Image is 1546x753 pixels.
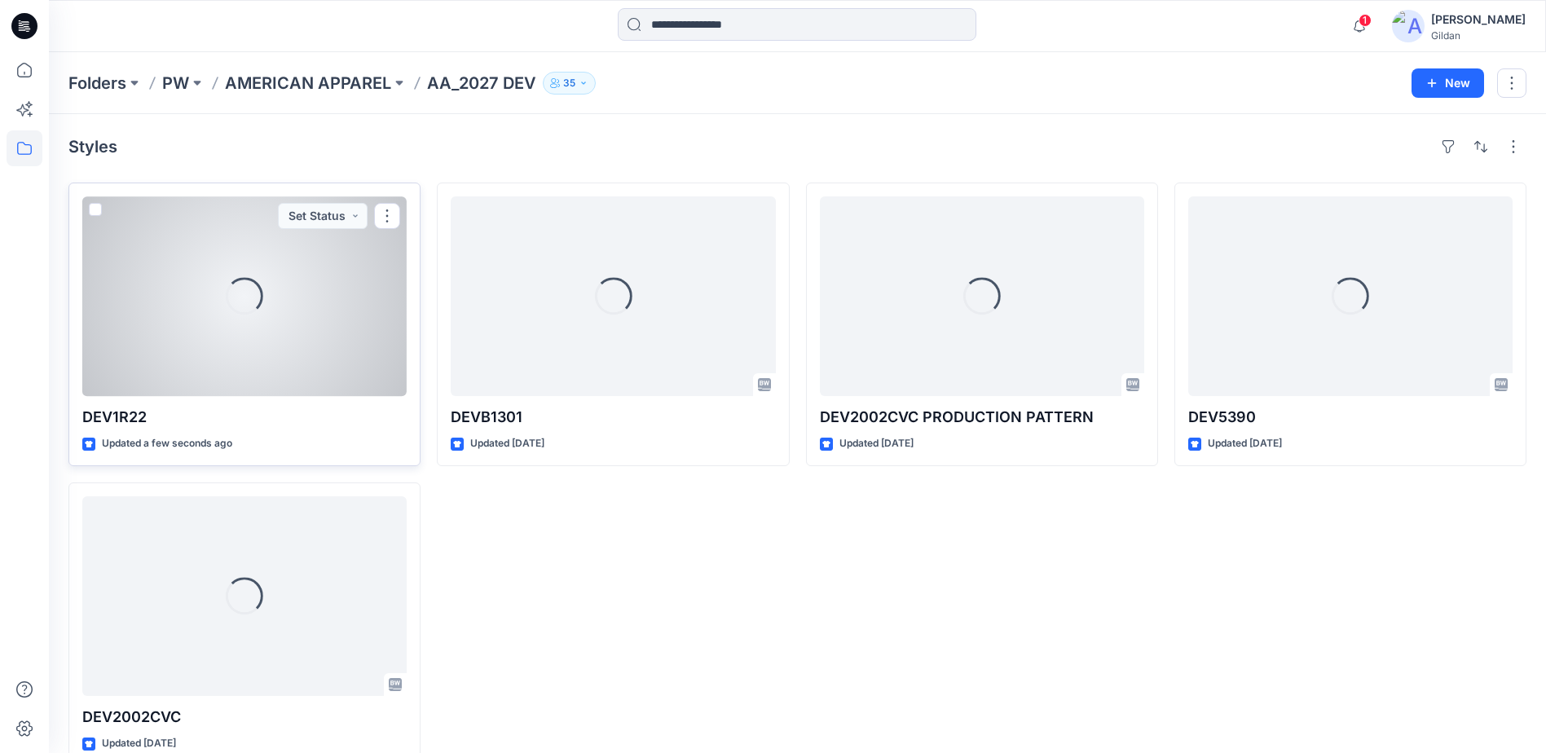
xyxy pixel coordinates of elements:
button: 35 [543,72,596,95]
a: AMERICAN APPAREL [225,72,391,95]
h4: Styles [68,137,117,156]
a: Folders [68,72,126,95]
p: 35 [563,74,575,92]
p: Updated [DATE] [470,435,544,452]
p: Updated [DATE] [102,735,176,752]
p: DEV1R22 [82,406,407,429]
div: [PERSON_NAME] [1431,10,1526,29]
p: Updated [DATE] [1208,435,1282,452]
a: PW [162,72,189,95]
p: DEV2002CVC PRODUCTION PATTERN [820,406,1144,429]
p: Updated [DATE] [839,435,914,452]
p: DEV5390 [1188,406,1513,429]
p: DEV2002CVC [82,706,407,729]
button: New [1412,68,1484,98]
p: Updated a few seconds ago [102,435,232,452]
img: avatar [1392,10,1425,42]
span: 1 [1359,14,1372,27]
p: AA_2027 DEV [427,72,536,95]
div: Gildan [1431,29,1526,42]
p: DEVB1301 [451,406,775,429]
